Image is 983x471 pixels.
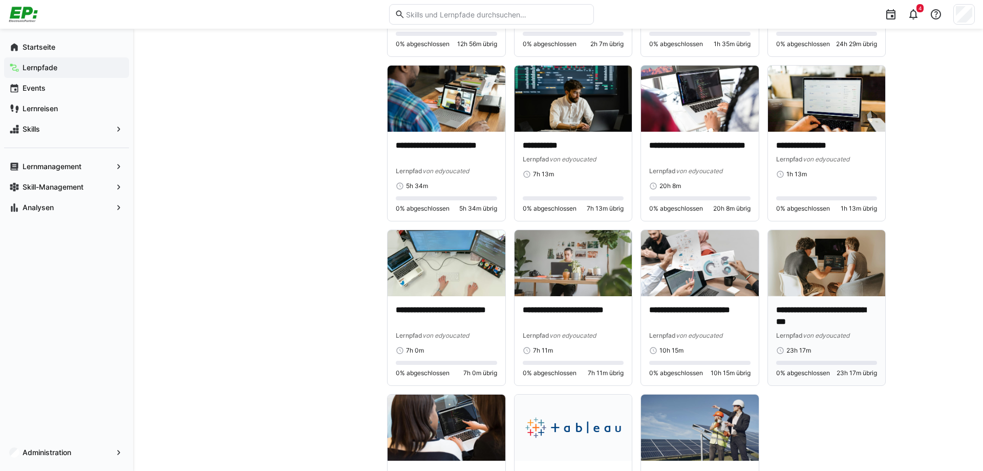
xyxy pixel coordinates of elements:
span: 12h 56m übrig [457,40,497,48]
img: image [515,395,632,461]
span: 1h 13m [786,170,807,178]
span: Lernpfad [396,167,422,175]
img: image [388,66,505,132]
span: 7h 11m [533,346,553,355]
span: 5h 34m übrig [459,204,497,213]
span: 5h 34m [406,182,428,190]
span: 0% abgeschlossen [649,40,703,48]
span: Lernpfad [649,167,676,175]
span: von edyoucated [803,155,849,163]
span: 1h 35m übrig [714,40,751,48]
span: 1h 13m übrig [841,204,877,213]
span: 0% abgeschlossen [396,369,450,377]
span: Lernpfad [396,332,422,339]
span: von edyoucated [422,332,469,339]
span: 7h 0m übrig [463,369,497,377]
input: Skills und Lernpfade durchsuchen… [405,10,588,19]
span: 2h 7m übrig [590,40,624,48]
span: 0% abgeschlossen [396,204,450,213]
span: Lernpfad [649,332,676,339]
img: image [768,66,886,132]
img: image [641,66,759,132]
span: 4 [918,5,922,11]
span: 24h 29m übrig [836,40,877,48]
span: von edyoucated [549,332,596,339]
span: 10h 15m übrig [711,369,751,377]
span: 7h 11m übrig [588,369,624,377]
span: 0% abgeschlossen [523,369,576,377]
span: 0% abgeschlossen [776,369,830,377]
span: von edyoucated [676,167,722,175]
span: 0% abgeschlossen [523,204,576,213]
span: 0% abgeschlossen [649,204,703,213]
img: image [641,395,759,461]
span: 0% abgeschlossen [523,40,576,48]
span: 0% abgeschlossen [776,40,830,48]
span: 0% abgeschlossen [649,369,703,377]
img: image [515,230,632,296]
span: von edyoucated [676,332,722,339]
img: image [768,230,886,296]
span: von edyoucated [422,167,469,175]
img: image [515,66,632,132]
span: 7h 13m [533,170,554,178]
span: 23h 17m [786,346,811,355]
span: 20h 8m [659,182,681,190]
span: 23h 17m übrig [837,369,877,377]
span: 7h 13m übrig [587,204,624,213]
span: 10h 15m [659,346,683,355]
span: von edyoucated [803,332,849,339]
span: Lernpfad [776,332,803,339]
span: Lernpfad [523,155,549,163]
span: 0% abgeschlossen [776,204,830,213]
span: von edyoucated [549,155,596,163]
img: image [388,395,505,461]
span: 0% abgeschlossen [396,40,450,48]
span: Lernpfad [776,155,803,163]
span: 7h 0m [406,346,424,355]
span: 20h 8m übrig [713,204,751,213]
span: Lernpfad [523,332,549,339]
img: image [388,230,505,296]
img: image [641,230,759,296]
